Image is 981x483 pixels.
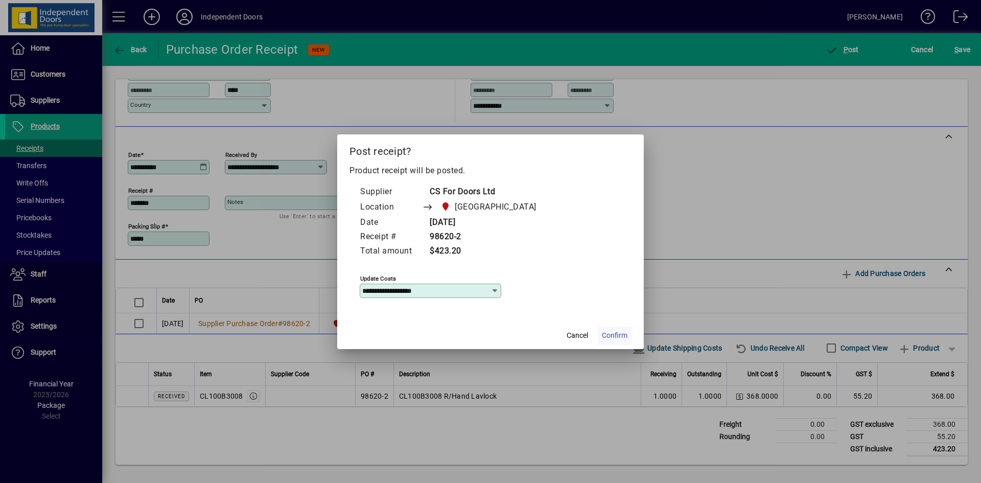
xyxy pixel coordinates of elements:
mat-label: Update costs [360,274,396,282]
span: Confirm [602,330,627,341]
td: Location [360,199,422,216]
td: Supplier [360,185,422,199]
td: [DATE] [422,216,556,230]
td: CS For Doors Ltd [422,185,556,199]
td: Receipt # [360,230,422,244]
td: Date [360,216,422,230]
span: Cancel [567,330,588,341]
h2: Post receipt? [337,134,644,164]
td: 98620-2 [422,230,556,244]
button: Cancel [561,327,594,345]
button: Confirm [598,327,632,345]
span: [GEOGRAPHIC_DATA] [455,201,536,213]
p: Product receipt will be posted. [349,165,632,177]
span: Christchurch [438,200,541,214]
td: Total amount [360,244,422,259]
td: $423.20 [422,244,556,259]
